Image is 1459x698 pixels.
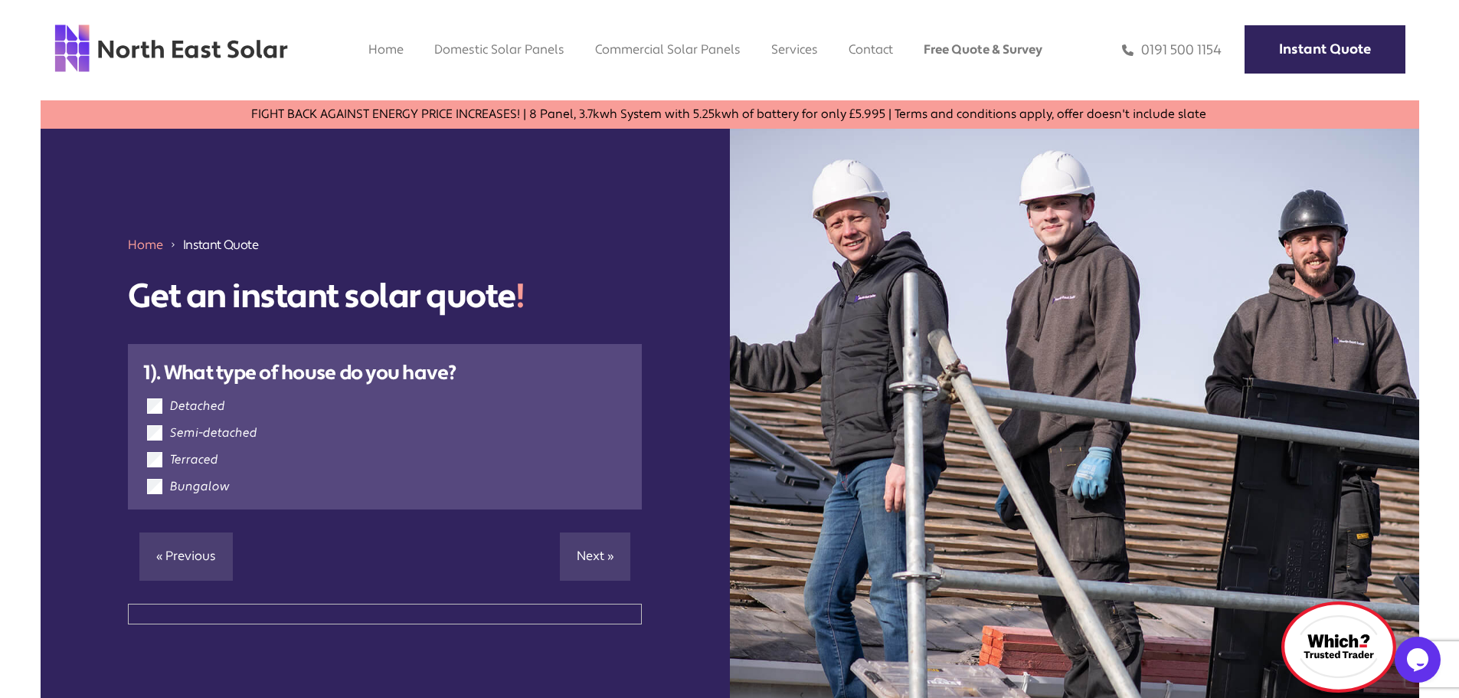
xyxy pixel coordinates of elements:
[1245,25,1405,74] a: Instant Quote
[368,41,404,57] a: Home
[170,398,225,414] label: Detached
[924,41,1042,57] a: Free Quote & Survey
[169,236,177,254] img: 211688_forward_arrow_icon.svg
[771,41,818,57] a: Services
[434,41,564,57] a: Domestic Solar Panels
[54,23,289,74] img: north east solar logo
[139,533,233,580] a: « Previous
[143,360,456,386] strong: 1). What type of house do you have?
[1122,41,1222,59] a: 0191 500 1154
[1395,637,1444,683] iframe: chat widget
[595,41,741,57] a: Commercial Solar Panels
[560,533,630,580] a: Next »
[128,237,163,253] a: Home
[1122,41,1134,59] img: phone icon
[515,275,524,318] span: !
[128,277,642,317] h1: Get an instant solar quote
[170,425,257,441] label: Semi-detached
[170,452,218,467] label: Terraced
[849,41,893,57] a: Contact
[1281,601,1396,693] img: which logo
[183,236,258,254] span: Instant Quote
[170,479,230,494] label: Bungalow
